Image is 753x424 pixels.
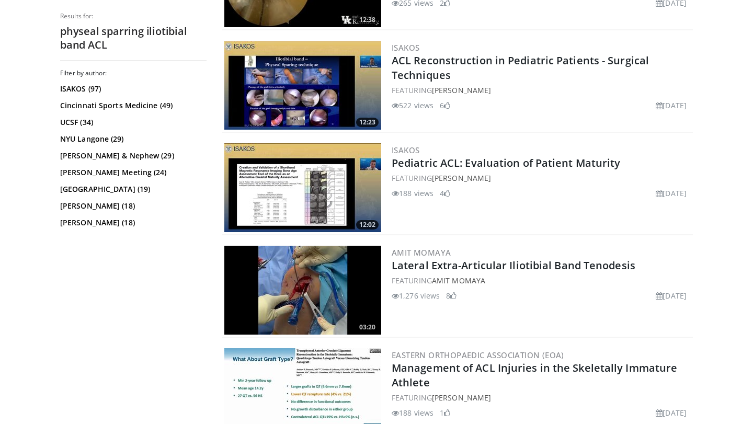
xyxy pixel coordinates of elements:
[392,42,419,53] a: ISAKOS
[356,323,379,332] span: 03:20
[432,393,491,403] a: [PERSON_NAME]
[356,220,379,230] span: 12:02
[392,247,451,258] a: Amit Momaya
[392,361,677,389] a: Management of ACL Injuries in the Skeletally Immature Athlete
[656,290,687,301] li: [DATE]
[392,407,433,418] li: 188 views
[60,134,204,144] a: NYU Langone (29)
[656,407,687,418] li: [DATE]
[60,217,204,228] a: [PERSON_NAME] (18)
[60,151,204,161] a: [PERSON_NAME] & Nephew (29)
[392,188,433,199] li: 188 views
[656,100,687,111] li: [DATE]
[224,41,381,130] a: 12:23
[60,201,204,211] a: [PERSON_NAME] (18)
[392,53,649,82] a: ACL Reconstruction in Pediatric Patients - Surgical Techniques
[392,258,635,272] a: Lateral Extra-Articular Iliotibial Band Tenodesis
[60,84,204,94] a: ISAKOS (97)
[440,188,450,199] li: 4
[60,184,204,194] a: [GEOGRAPHIC_DATA] (19)
[392,100,433,111] li: 522 views
[432,85,491,95] a: [PERSON_NAME]
[60,69,207,77] h3: Filter by author:
[440,100,450,111] li: 6
[224,246,381,335] img: 76d12e75-e737-4f08-8858-c8784dcc3aba.300x170_q85_crop-smart_upscale.jpg
[60,117,204,128] a: UCSF (34)
[392,145,419,155] a: ISAKOS
[440,407,450,418] li: 1
[392,156,621,170] a: Pediatric ACL: Evaluation of Patient Maturity
[60,25,207,52] h2: physeal sparring iliotibial band ACL
[432,173,491,183] a: [PERSON_NAME]
[392,275,691,286] div: FEATURING
[224,246,381,335] a: 03:20
[392,350,564,360] a: Eastern Orthopaedic Association (EOA)
[392,173,691,184] div: FEATURING
[392,85,691,96] div: FEATURING
[446,290,457,301] li: 8
[224,41,381,130] img: 5eb3e32d-b81e-49db-a461-b6fc84946d2a.300x170_q85_crop-smart_upscale.jpg
[60,12,207,20] p: Results for:
[60,100,204,111] a: Cincinnati Sports Medicine (49)
[432,276,485,285] a: Amit Momaya
[656,188,687,199] li: [DATE]
[356,15,379,25] span: 12:38
[392,392,691,403] div: FEATURING
[60,167,204,178] a: [PERSON_NAME] Meeting (24)
[356,118,379,127] span: 12:23
[224,143,381,232] a: 12:02
[392,290,440,301] li: 1,276 views
[224,143,381,232] img: 9001bdcd-6128-4ef0-999b-0f79d5913947.300x170_q85_crop-smart_upscale.jpg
